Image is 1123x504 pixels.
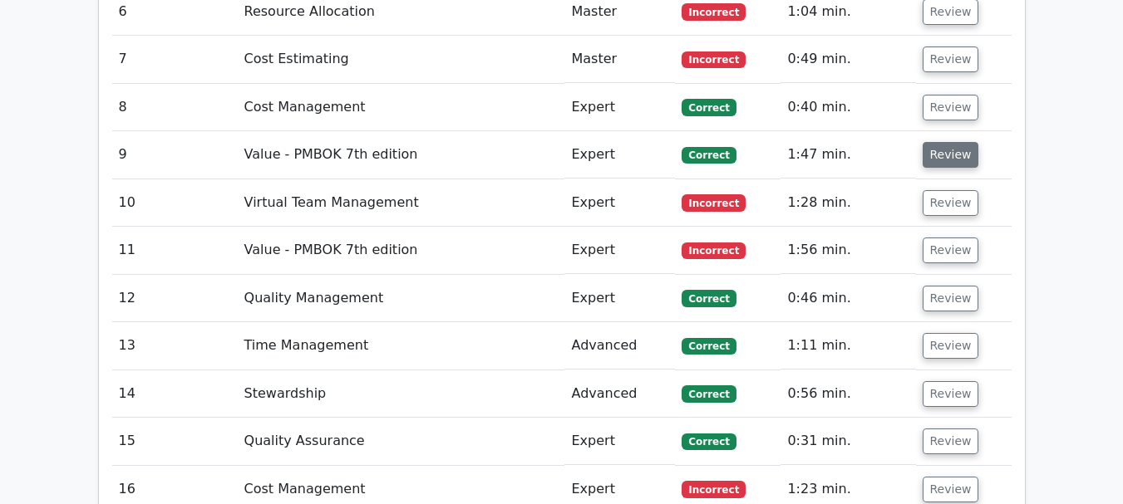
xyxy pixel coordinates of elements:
td: 9 [112,131,238,179]
td: Expert [564,131,675,179]
td: Expert [564,179,675,227]
td: Stewardship [238,370,565,418]
td: Advanced [564,370,675,418]
button: Review [923,190,979,216]
td: 0:31 min. [781,418,915,465]
td: Quality Assurance [238,418,565,465]
span: Incorrect [682,51,746,68]
span: Incorrect [682,3,746,20]
td: 12 [112,275,238,322]
td: 0:49 min. [781,36,915,83]
button: Review [923,46,979,72]
button: Review [923,333,979,359]
td: Quality Management [238,275,565,322]
td: Cost Estimating [238,36,565,83]
button: Review [923,237,979,263]
span: Correct [682,385,736,402]
td: 15 [112,418,238,465]
td: 11 [112,227,238,274]
td: 13 [112,322,238,369]
span: Correct [682,99,736,115]
td: Master [564,36,675,83]
button: Review [923,381,979,407]
span: Incorrect [682,481,746,497]
span: Correct [682,147,736,164]
span: Correct [682,338,736,355]
td: 1:56 min. [781,227,915,274]
td: 7 [112,36,238,83]
td: 10 [112,179,238,227]
td: Value - PMBOK 7th edition [238,131,565,179]
button: Review [923,286,979,311]
td: Expert [564,418,675,465]
button: Review [923,142,979,168]
td: Expert [564,227,675,274]
td: 0:46 min. [781,275,915,322]
td: 0:40 min. [781,84,915,131]
span: Incorrect [682,194,746,211]
td: Virtual Team Management [238,179,565,227]
td: 8 [112,84,238,131]
td: 1:11 min. [781,322,915,369]
td: Advanced [564,322,675,369]
span: Incorrect [682,242,746,259]
td: Value - PMBOK 7th edition [238,227,565,274]
td: Expert [564,275,675,322]
span: Correct [682,290,736,306]
td: 1:47 min. [781,131,915,179]
td: Cost Management [238,84,565,131]
td: 14 [112,370,238,418]
td: 0:56 min. [781,370,915,418]
span: Correct [682,433,736,450]
td: Expert [564,84,675,131]
button: Review [923,428,979,454]
button: Review [923,95,979,120]
td: 1:28 min. [781,179,915,227]
td: Time Management [238,322,565,369]
button: Review [923,477,979,502]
